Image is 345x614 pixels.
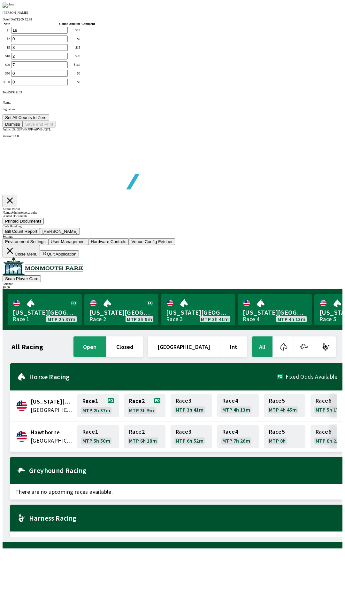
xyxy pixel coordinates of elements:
span: MTP 7h 26m [222,438,250,443]
span: Fixed Odds Available [286,374,337,379]
div: Version 1.4.0 [3,134,342,138]
h2: Horse Racing [29,374,277,379]
span: $ 193 [15,91,22,94]
div: $ 15 [69,46,80,49]
span: [US_STATE][GEOGRAPHIC_DATA] [243,308,307,317]
button: Printed Documents [3,218,44,224]
span: Race 2 [129,398,145,404]
td: $ 50 [3,70,10,77]
div: Race 3 [166,317,183,322]
span: There are no upcoming races available. [10,531,342,547]
p: Signature: [3,107,342,111]
button: open [73,336,106,357]
img: venue logo [3,257,83,275]
a: Race1MTP 5h 50m [77,425,119,448]
button: Set All Counts to Zero [3,114,49,121]
div: $ 0 [69,37,80,41]
div: Race 4 [243,317,259,322]
span: United States [31,406,73,414]
span: Hawthorne [31,428,73,437]
a: Race5MTP 8h [264,425,305,448]
span: Race 6 [316,398,331,403]
div: Admin Portal [3,207,342,211]
span: MTP 3h 9m [127,317,152,322]
div: Balance [3,282,342,286]
span: Race 4 [222,398,238,403]
a: Race2MTP 3h 9m [124,394,165,417]
span: MTP 8h [269,438,286,443]
span: [US_STATE][GEOGRAPHIC_DATA] [13,308,77,317]
button: Bill Count Report [3,228,40,235]
span: $ 193 [9,91,15,94]
p: [PERSON_NAME] [3,11,342,14]
span: Race 3 [176,429,191,434]
button: closed [107,336,143,357]
span: MTP 4h 13m [222,407,250,412]
span: MTP 6h 52m [176,438,203,443]
span: [US_STATE][GEOGRAPHIC_DATA] [89,308,153,317]
h2: Greyhound Racing [29,468,337,473]
a: Race5MTP 4h 45m [264,394,305,417]
td: $ 100 [3,78,10,86]
td: $ 2 [3,35,10,43]
div: Printed Documents [3,214,342,218]
span: There are no upcoming races available. [10,484,342,500]
div: $ 140 [69,63,80,67]
div: Race 2 [89,317,106,322]
button: [GEOGRAPHIC_DATA] [148,336,220,357]
span: MTP 4h 45m [269,407,297,412]
div: Cash Handling [3,224,342,228]
th: Count [11,22,68,26]
td: $ 5 [3,44,10,51]
div: Date: [3,18,342,21]
a: Race4MTP 4h 13m [217,394,259,417]
a: Race2MTP 6h 18m [124,425,165,448]
a: Race4MTP 7h 26m [217,425,259,448]
div: $ 0.00 [3,286,342,289]
button: [PERSON_NAME] [40,228,80,235]
span: MTP 2h 37m [48,317,75,322]
span: Delaware Park [31,398,73,406]
span: Race 4 [222,429,238,434]
button: Scan Player Card [3,275,41,282]
div: $ 0 [69,80,80,84]
span: [US_STATE][GEOGRAPHIC_DATA] [166,308,230,317]
td: $ 20 [3,61,10,68]
span: Race 6 [316,429,331,434]
div: $ 20 [69,54,80,58]
button: Save and Print [23,121,56,128]
span: Race 1 [82,398,98,404]
span: [DATE] 09:52:38 [10,18,32,21]
span: MTP 3h 9m [129,408,154,413]
div: Race 1 [13,317,29,322]
button: Int [220,336,247,357]
td: $ 1 [3,27,10,34]
button: Quit Application [40,250,79,257]
span: MTP 3h 41m [201,317,229,322]
span: Race 1 [82,429,98,434]
th: Amount [69,22,80,26]
div: Total [3,91,342,94]
span: Race 3 [176,398,191,403]
span: MTP 6h 18m [129,438,157,443]
td: $ 10 [3,52,10,60]
div: Public ID: [3,128,342,131]
a: Race3MTP 3h 41m [171,394,212,417]
div: Settings [3,235,342,238]
th: Comment [81,22,95,26]
h1: All Racing [11,344,43,349]
span: MTP 2h 37m [82,408,110,413]
span: G6PV-K7PP-ARVE-JQTL [17,128,51,131]
img: global tote logo [17,138,201,205]
button: Close Menu [3,245,40,257]
div: Race 5 [319,317,336,322]
th: Note [3,22,10,26]
a: [US_STATE][GEOGRAPHIC_DATA]Race 2MTP 3h 9m [84,294,158,325]
img: close [3,3,14,8]
button: Dismiss [3,121,23,128]
span: Race 5 [269,398,285,403]
span: MTP 4h 13m [278,317,305,322]
span: MTP 5h 50m [82,438,110,443]
span: MTP 3h 41m [176,407,203,412]
a: Race3MTP 6h 52m [171,425,212,448]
